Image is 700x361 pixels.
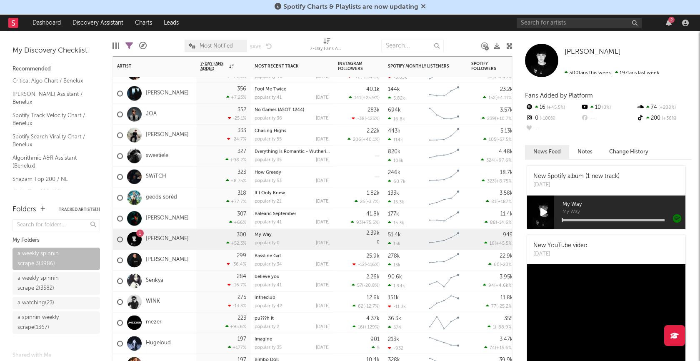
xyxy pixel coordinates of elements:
div: 103k [388,158,403,163]
span: 93 [356,221,362,226]
div: Fool Me Twice [255,87,330,91]
svg: Chart title [425,291,463,312]
div: -24.7 % [227,137,246,142]
svg: Chart title [425,166,463,187]
span: -25.2 % [497,304,512,309]
div: ( ) [355,199,380,205]
button: Tracked Artists(3) [59,208,100,212]
span: 77 [491,304,496,309]
div: 11.4k [500,211,513,217]
div: +8.75 % [226,178,246,184]
div: New YouTube video [533,241,587,250]
svg: Chart title [425,104,463,125]
div: 177k [388,211,399,217]
div: [DATE] [316,116,330,120]
a: Charts [129,15,158,31]
div: 11.8k [500,295,513,300]
svg: Chart title [425,125,463,145]
div: [DATE] [316,303,330,308]
a: a weekly spinnin scrape 2(3582) [12,272,100,295]
a: Hugeloud [146,340,171,347]
span: +4.11 % [497,96,512,100]
a: [PERSON_NAME] Assistant / Benelux [12,90,92,107]
div: 318 [237,191,246,196]
button: Undo the changes to the current view. [266,42,272,50]
div: ( ) [482,74,513,80]
div: Most Recent Track [255,64,317,69]
div: Bassline Girl [255,253,330,258]
span: -20.8 % [363,283,378,288]
div: Chasing Highs [255,128,330,133]
div: My Discovery Checklist [12,46,100,56]
div: a weekly spinnin scrape 2 ( 3582 ) [17,273,76,293]
div: 327 [237,149,246,154]
div: -- [580,113,636,124]
span: 239 [487,117,495,121]
div: 356 [237,86,246,92]
div: Balearic September [255,212,330,216]
div: My Folders [12,236,100,246]
div: ( ) [487,324,513,330]
div: 694k [388,107,401,113]
span: -4.49 % [496,75,512,80]
div: ( ) [488,262,513,267]
a: Critical Algo Chart / Benelux [12,76,92,85]
div: My Way [255,233,330,237]
div: intheclub [255,295,330,300]
div: If I Only Knew [255,191,330,196]
div: [DATE] [316,241,330,246]
div: popularity: 35 [255,158,282,162]
span: 141 [354,96,361,100]
div: 12.6k [367,295,380,300]
div: +52.3 % [226,241,246,246]
div: -13.3 % [228,303,246,309]
div: ( ) [352,324,380,330]
div: [DATE] [316,324,330,329]
span: +97.6 % [495,158,512,163]
a: [PERSON_NAME] [146,90,189,97]
a: Shazam Top 200 / NL [12,175,92,184]
a: Senkya [146,277,163,284]
div: 352 [237,107,246,113]
span: -12 [358,263,365,267]
a: Bassline Girl [255,253,281,258]
span: Spotify Charts & Playlists are now updating [283,4,418,10]
span: 60 [494,263,500,267]
div: popularity: 34 [255,262,282,266]
a: [PERSON_NAME] [146,236,189,243]
div: 16.8k [388,116,405,121]
span: 81 [491,200,496,205]
span: Dismiss [421,4,426,10]
a: Fool Me Twice [255,87,286,91]
div: ( ) [348,74,380,80]
div: [DATE] [316,95,330,100]
svg: Chart title [425,312,463,333]
a: Algorithmic A&R Assistant (Benelux) [12,153,92,170]
div: popularity: 2 [255,324,279,329]
div: 200 [636,113,692,124]
div: 114k [388,137,403,142]
span: -72 [353,75,360,80]
div: +177 % [228,345,246,351]
div: popularity: 55 [255,137,282,141]
div: [DATE] [316,158,330,162]
div: 7-Day Fans Added (7-Day Fans Added) [310,35,343,56]
div: 60.7k [388,178,405,184]
a: Everything Is Romantic - Wuthering Heights Orchestral [255,149,374,154]
span: [PERSON_NAME] [565,48,621,55]
div: 197 [237,336,246,342]
button: Save [250,45,261,49]
div: a watching ( 23 ) [17,298,54,308]
a: sweetiele [146,152,168,159]
div: [DATE] [533,250,587,258]
div: 2.26k [366,274,380,279]
div: 246k [388,170,400,175]
div: No Games (ASOT 1244) [255,108,330,112]
a: Dashboard [27,15,67,31]
span: +4.6k % [495,283,512,288]
div: ( ) [352,116,380,121]
div: popularity: 21 [255,199,281,204]
span: +75.5 % [363,221,378,226]
span: -125 % [366,117,378,121]
div: -36.4 % [227,262,246,267]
